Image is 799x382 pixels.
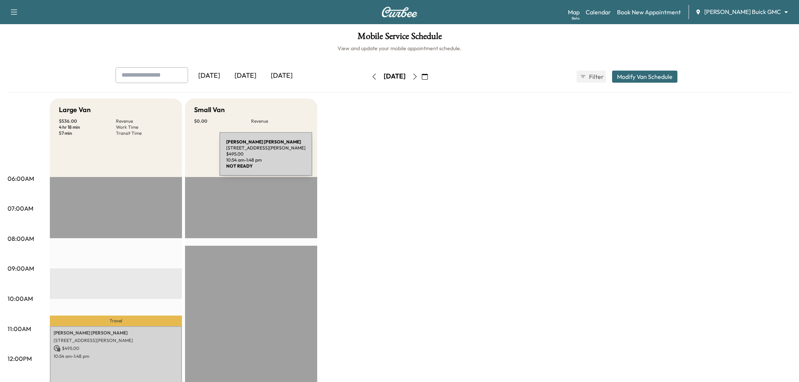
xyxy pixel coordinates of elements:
button: Modify Van Schedule [612,71,677,83]
div: [DATE] [191,67,227,85]
a: MapBeta [568,8,580,17]
h5: Small Van [194,105,225,115]
p: 09:00AM [8,264,34,273]
p: Work Time [116,124,173,130]
p: $ 536.00 [59,118,116,124]
p: 06:00AM [8,174,34,183]
p: [STREET_ADDRESS][PERSON_NAME] [54,337,178,343]
span: [PERSON_NAME] Buick GMC [704,8,781,16]
p: 57 min [59,130,116,136]
p: 11:00AM [8,324,31,333]
p: Travel [50,316,182,326]
span: Filter [589,72,603,81]
p: $ 495.00 [54,345,178,352]
div: [DATE] [384,72,406,81]
h6: View and update your mobile appointment schedule. [8,45,791,52]
div: Beta [572,15,580,21]
button: Filter [577,71,606,83]
p: Revenue [251,118,308,124]
p: 4 hr 18 min [59,124,116,130]
p: [PERSON_NAME] [PERSON_NAME] [54,330,178,336]
p: 07:00AM [8,204,33,213]
p: Transit Time [116,130,173,136]
img: Curbee Logo [381,7,418,17]
a: Calendar [586,8,611,17]
div: [DATE] [227,67,264,85]
p: 10:54 am - 1:48 pm [54,353,178,359]
h5: Large Van [59,105,91,115]
div: [DATE] [264,67,300,85]
a: Book New Appointment [617,8,681,17]
p: 10:00AM [8,294,33,303]
p: 12:00PM [8,354,32,363]
p: Revenue [116,118,173,124]
p: 08:00AM [8,234,34,243]
h1: Mobile Service Schedule [8,32,791,45]
p: $ 0.00 [194,118,251,124]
